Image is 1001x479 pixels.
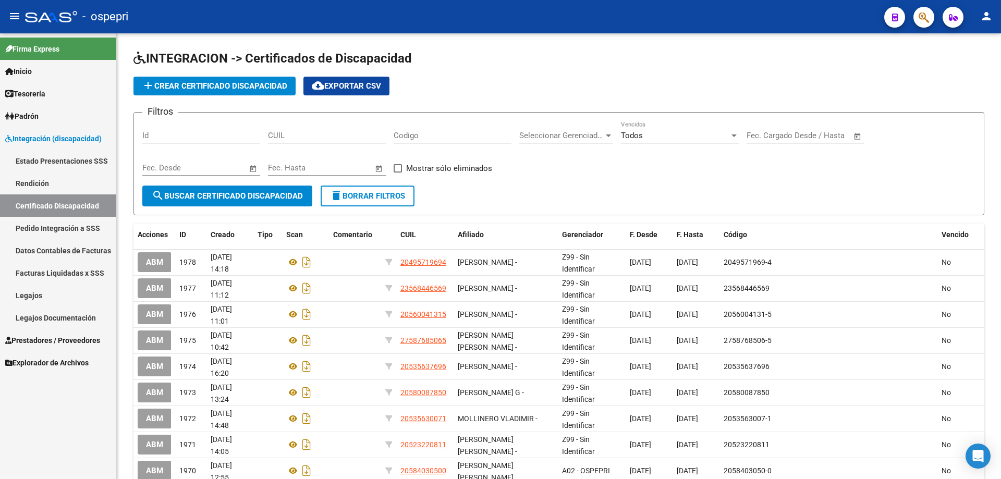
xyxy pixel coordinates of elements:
span: 1977 [179,284,196,292]
button: ABM [138,304,172,324]
span: 1970 [179,466,196,475]
span: [DATE] 13:24 [211,383,232,403]
button: ABM [138,252,172,272]
span: A02 - OSPEPRI [562,466,610,475]
input: Fecha fin [320,163,370,173]
i: Descargar documento [300,410,313,427]
span: Gerenciador [562,230,603,239]
span: CUIL [400,230,416,239]
datatable-header-cell: Gerenciador [558,224,626,246]
span: INTEGRACION -> Certificados de Discapacidad [133,51,412,66]
span: No [942,414,951,423]
span: [DATE] [630,440,651,449]
mat-icon: person [980,10,993,22]
span: ABM [146,414,163,424]
span: [DATE] [677,310,698,318]
span: F. Hasta [677,230,703,239]
span: Borrar Filtros [330,191,405,201]
datatable-header-cell: F. Hasta [673,224,719,246]
span: 2758768506-5 [724,336,772,345]
span: Prestadores / Proveedores [5,335,100,346]
span: [DATE] 14:48 [211,409,232,429]
span: Padrón [5,110,39,122]
span: ABM [146,336,163,346]
button: Crear Certificado Discapacidad [133,77,296,95]
input: Fecha inicio [268,163,310,173]
i: Descargar documento [300,306,313,323]
span: 1972 [179,414,196,423]
span: 20535637696 [400,362,446,371]
span: 1971 [179,440,196,449]
datatable-header-cell: Creado [206,224,253,246]
span: Afiliado [458,230,484,239]
span: Integración (discapacidad) [5,133,102,144]
span: 20580087850 [400,388,446,397]
span: [PERSON_NAME] - [458,284,517,292]
span: [DATE] [630,284,651,292]
span: Código [724,230,747,239]
span: [DATE] 16:20 [211,357,232,377]
span: [PERSON_NAME] - [458,362,517,371]
datatable-header-cell: CUIL [396,224,454,246]
span: Exportar CSV [312,81,381,91]
span: [PERSON_NAME] - [458,310,517,318]
mat-icon: delete [330,189,343,202]
span: [DATE] [630,258,651,266]
mat-icon: menu [8,10,21,22]
span: Buscar Certificado Discapacidad [152,191,303,201]
span: Z99 - Sin Identificar [562,331,595,351]
span: [DATE] [677,440,698,449]
button: ABM [138,278,172,298]
span: 20560041315 [400,310,446,318]
span: No [942,440,951,449]
i: Descargar documento [300,280,313,297]
span: 20580087850 [724,388,770,397]
span: [DATE] 14:18 [211,253,232,273]
span: 1978 [179,258,196,266]
span: ABM [146,466,163,476]
span: [DATE] [677,414,698,423]
span: Acciones [138,230,168,239]
span: ABM [146,310,163,320]
span: No [942,466,951,475]
mat-icon: search [152,189,164,202]
span: 2049571969-4 [724,258,772,266]
span: ID [179,230,186,239]
span: [DATE] [630,414,651,423]
span: [DATE] [677,466,698,475]
span: Explorador de Archivos [5,357,89,369]
span: - ospepri [82,5,128,28]
span: [DATE] [677,258,698,266]
input: Fecha fin [798,131,849,140]
i: Descargar documento [300,436,313,453]
span: Inicio [5,66,32,77]
button: Borrar Filtros [321,186,414,206]
span: Z99 - Sin Identificar [562,409,595,429]
span: No [942,336,951,345]
span: 2053563007-1 [724,414,772,423]
span: ABM [146,440,163,450]
span: No [942,284,951,292]
span: [PERSON_NAME] [PERSON_NAME] - [458,331,517,351]
span: Tesorería [5,88,45,100]
input: Fecha inicio [747,131,789,140]
button: ABM [138,330,172,350]
span: [DATE] 14:05 [211,435,232,456]
i: Descargar documento [300,254,313,271]
button: Open calendar [248,163,260,175]
span: [DATE] 11:01 [211,305,232,325]
span: Tipo [258,230,273,239]
span: [DATE] [630,336,651,345]
span: [DATE] [677,336,698,345]
button: ABM [138,409,172,428]
span: Z99 - Sin Identificar [562,279,595,299]
span: 27587685065 [400,336,446,345]
i: Descargar documento [300,462,313,479]
span: [DATE] [630,362,651,371]
span: Z99 - Sin Identificar [562,357,595,377]
mat-icon: add [142,79,154,92]
span: 1975 [179,336,196,345]
span: 1976 [179,310,196,318]
span: ABM [146,258,163,267]
datatable-header-cell: Tipo [253,224,282,246]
